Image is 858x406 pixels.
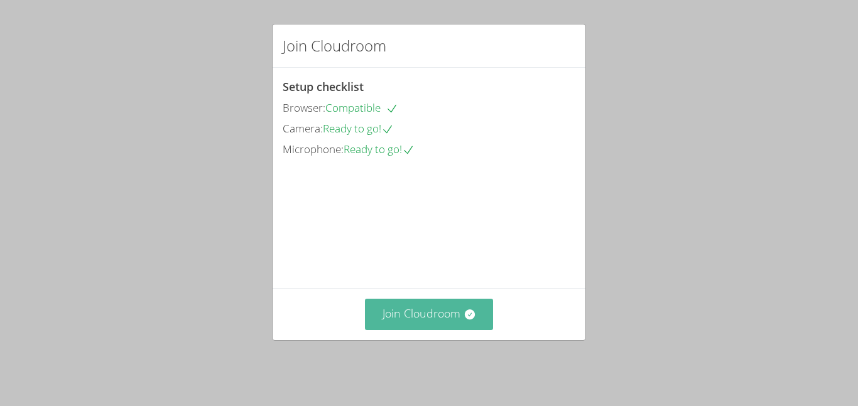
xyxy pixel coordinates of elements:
span: Ready to go! [344,142,415,156]
span: Ready to go! [323,121,394,136]
span: Browser: [283,100,325,115]
span: Camera: [283,121,323,136]
button: Join Cloudroom [365,299,494,329]
span: Microphone: [283,142,344,156]
span: Setup checklist [283,79,364,94]
h2: Join Cloudroom [283,35,386,57]
span: Compatible [325,100,398,115]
